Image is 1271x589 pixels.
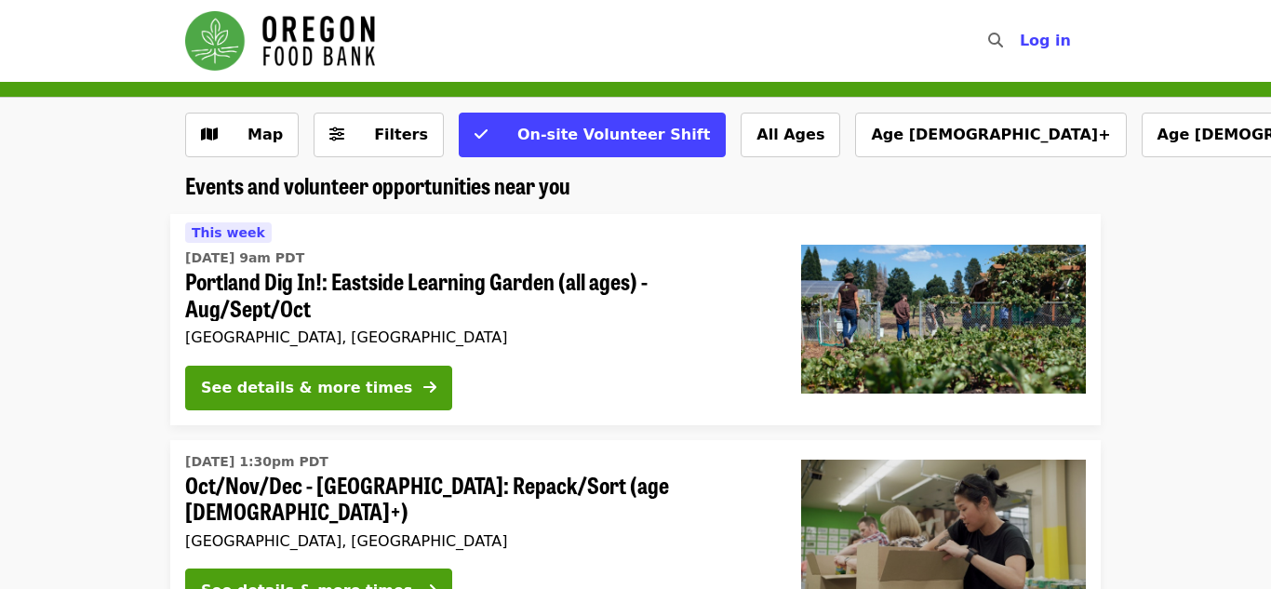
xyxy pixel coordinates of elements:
[201,377,412,399] div: See details & more times
[374,126,428,143] span: Filters
[192,225,265,240] span: This week
[459,113,726,157] button: On-site Volunteer Shift
[801,245,1086,394] img: Portland Dig In!: Eastside Learning Garden (all ages) - Aug/Sept/Oct organized by Oregon Food Bank
[741,113,840,157] button: All Ages
[185,11,375,71] img: Oregon Food Bank - Home
[1005,22,1086,60] button: Log in
[329,126,344,143] i: sliders-h icon
[314,113,444,157] button: Filters (0 selected)
[185,168,570,201] span: Events and volunteer opportunities near you
[185,472,771,526] span: Oct/Nov/Dec - [GEOGRAPHIC_DATA]: Repack/Sort (age [DEMOGRAPHIC_DATA]+)
[170,214,1101,425] a: See details for "Portland Dig In!: Eastside Learning Garden (all ages) - Aug/Sept/Oct"
[855,113,1126,157] button: Age [DEMOGRAPHIC_DATA]+
[201,126,218,143] i: map icon
[988,32,1003,49] i: search icon
[1014,19,1029,63] input: Search
[185,328,771,346] div: [GEOGRAPHIC_DATA], [GEOGRAPHIC_DATA]
[185,532,771,550] div: [GEOGRAPHIC_DATA], [GEOGRAPHIC_DATA]
[1020,32,1071,49] span: Log in
[185,366,452,410] button: See details & more times
[423,379,436,396] i: arrow-right icon
[475,126,488,143] i: check icon
[185,268,771,322] span: Portland Dig In!: Eastside Learning Garden (all ages) - Aug/Sept/Oct
[185,452,328,472] time: [DATE] 1:30pm PDT
[185,113,299,157] button: Show map view
[248,126,283,143] span: Map
[185,248,304,268] time: [DATE] 9am PDT
[517,126,710,143] span: On-site Volunteer Shift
